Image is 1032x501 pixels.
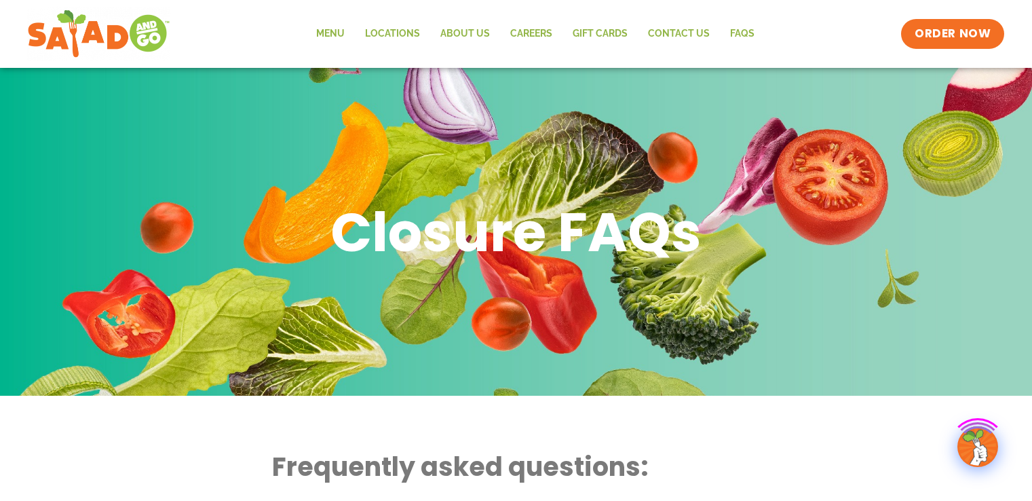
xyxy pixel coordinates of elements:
span: ORDER NOW [915,26,991,42]
a: About Us [430,18,500,50]
img: new-SAG-logo-768×292 [27,7,170,61]
a: FAQs [720,18,765,50]
a: Locations [355,18,430,50]
h1: Closure FAQs [330,197,702,267]
a: Menu [306,18,355,50]
nav: Menu [306,18,765,50]
a: GIFT CARDS [562,18,638,50]
a: Contact Us [638,18,720,50]
a: ORDER NOW [901,19,1004,49]
h2: Frequently asked questions: [272,450,758,483]
a: Careers [500,18,562,50]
